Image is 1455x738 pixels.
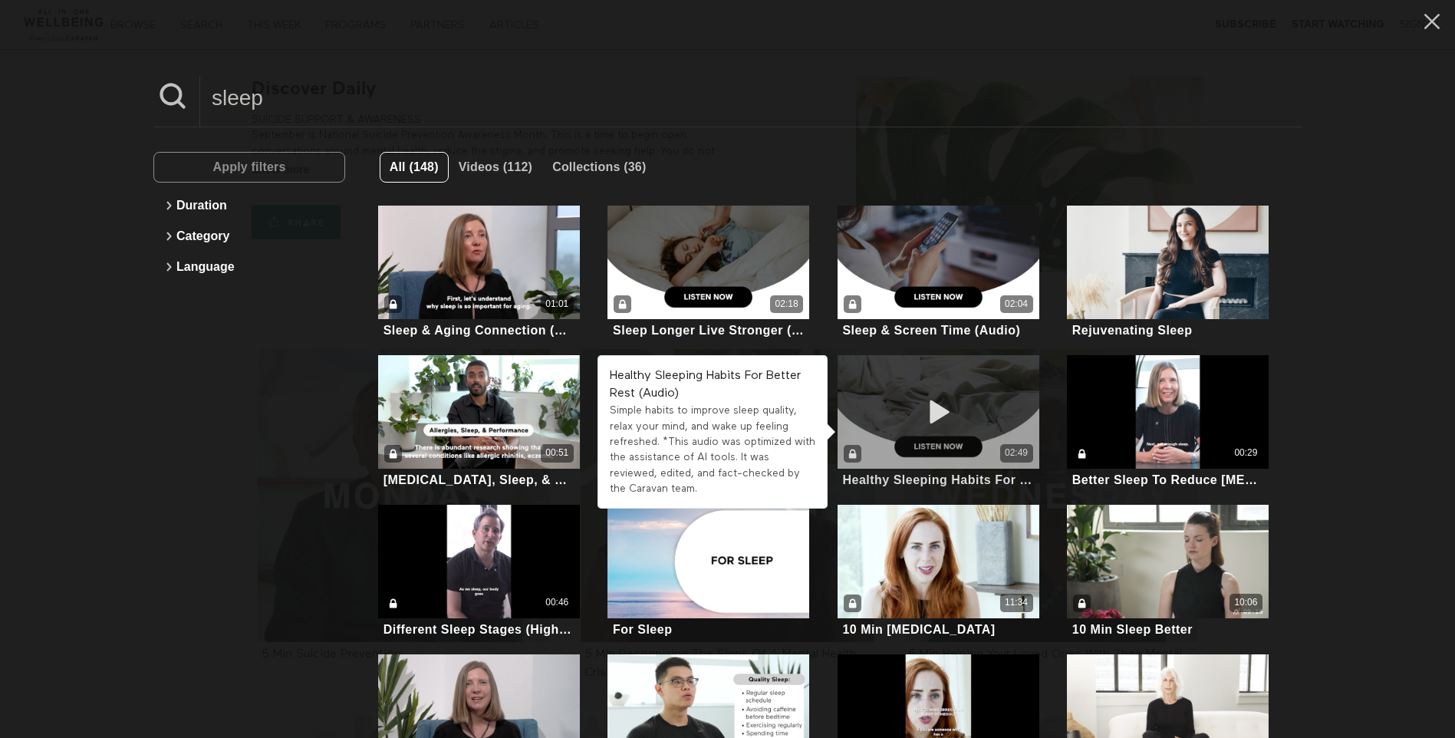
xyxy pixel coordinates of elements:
div: Rejuvenating Sleep [1072,323,1193,338]
div: Simple habits to improve sleep quality, relax your mind, and wake up feeling refreshed. *This aud... [610,403,815,496]
a: Better Sleep To Reduce Brain Fog (Highlight)00:29Better Sleep To Reduce [MEDICAL_DATA] (Highlight) [1067,355,1269,489]
a: For SleepFor Sleep [607,505,809,639]
span: Videos (112) [459,160,532,173]
div: Healthy Sleeping Habits For Better Rest (Audio) [842,473,1034,487]
button: Category [161,221,337,252]
button: Collections (36) [542,152,656,183]
a: Different Sleep Stages (Highlight)00:46Different Sleep Stages (Highlight) [378,505,580,639]
span: Collections (36) [552,160,646,173]
div: 00:46 [545,596,568,609]
div: 02:49 [1005,446,1028,460]
a: Sleep Longer Live Stronger (Audio)02:18Sleep Longer Live Stronger (Audio) [607,206,809,340]
div: 10:06 [1234,596,1257,609]
div: [MEDICAL_DATA], Sleep, & Performance (Highlight) [384,473,575,487]
a: Allergies, Sleep, & Performance (Highlight)00:51[MEDICAL_DATA], Sleep, & Performance (Highlight) [378,355,580,489]
div: 02:18 [775,298,798,311]
a: 10 Min Sleep Hygiene11:3410 Min [MEDICAL_DATA] [838,505,1039,639]
a: Sleep & Aging Connection (Highlight)01:01Sleep & Aging Connection (Highlight) [378,206,580,340]
div: 01:01 [545,298,568,311]
button: All (148) [380,152,449,183]
div: Sleep Longer Live Stronger (Audio) [613,323,805,338]
div: 11:34 [1005,596,1028,609]
span: All (148) [390,160,439,173]
div: 02:04 [1005,298,1028,311]
div: Different Sleep Stages (Highlight) [384,622,575,637]
button: Duration [161,190,337,221]
a: 10 Min Sleep Better10:0610 Min Sleep Better [1067,505,1269,639]
input: Search [200,77,1302,119]
div: Sleep & Aging Connection (Highlight) [384,323,575,338]
div: Better Sleep To Reduce [MEDICAL_DATA] (Highlight) [1072,473,1264,487]
button: Videos (112) [449,152,542,183]
div: 00:29 [1234,446,1257,460]
a: Healthy Sleeping Habits For Better Rest (Audio)02:49Healthy Sleeping Habits For Better Rest (Audio) [838,355,1039,489]
button: Language [161,252,337,282]
div: For Sleep [613,622,672,637]
a: Sleep & Screen Time (Audio)02:04Sleep & Screen Time (Audio) [838,206,1039,340]
div: 10 Min [MEDICAL_DATA] [842,622,995,637]
div: Sleep & Screen Time (Audio) [842,323,1020,338]
div: 00:51 [545,446,568,460]
div: 10 Min Sleep Better [1072,622,1193,637]
strong: Healthy Sleeping Habits For Better Rest (Audio) [610,370,801,400]
a: Rejuvenating SleepRejuvenating Sleep [1067,206,1269,340]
